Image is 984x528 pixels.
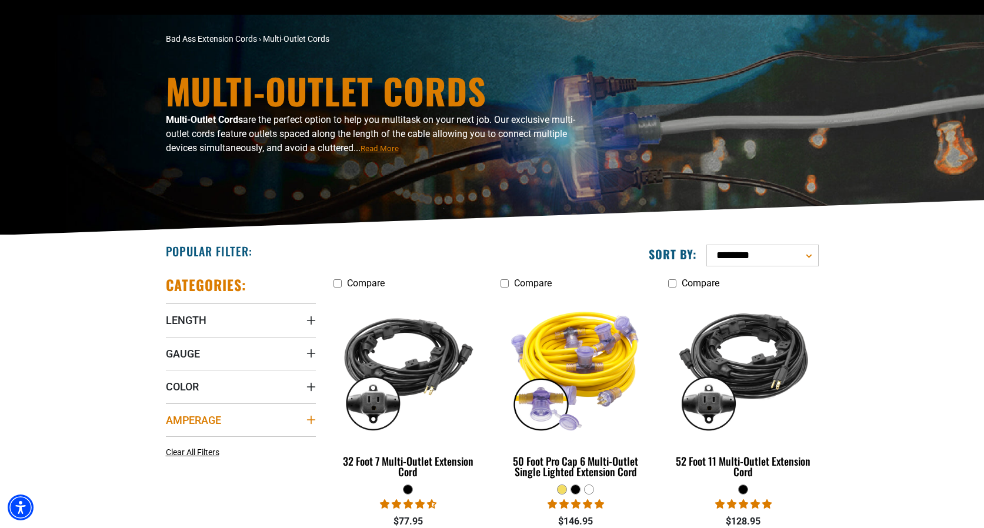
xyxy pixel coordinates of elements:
[669,300,818,436] img: black
[514,278,552,289] span: Compare
[333,295,483,484] a: black 32 Foot 7 Multi-Outlet Extension Cord
[8,494,34,520] div: Accessibility Menu
[166,33,595,45] nav: breadcrumbs
[166,73,595,108] h1: Multi-Outlet Cords
[166,380,199,393] span: Color
[166,413,221,427] span: Amperage
[649,246,697,262] label: Sort by:
[668,456,818,477] div: 52 Foot 11 Multi-Outlet Extension Cord
[668,295,818,484] a: black 52 Foot 11 Multi-Outlet Extension Cord
[501,295,651,484] a: yellow 50 Foot Pro Cap 6 Multi-Outlet Single Lighted Extension Cord
[166,447,219,457] span: Clear All Filters
[259,34,261,44] span: ›
[263,34,329,44] span: Multi-Outlet Cords
[548,499,604,510] span: 4.80 stars
[166,347,200,360] span: Gauge
[682,278,719,289] span: Compare
[166,403,316,436] summary: Amperage
[166,337,316,370] summary: Gauge
[502,300,650,436] img: yellow
[333,456,483,477] div: 32 Foot 7 Multi-Outlet Extension Cord
[166,370,316,403] summary: Color
[166,276,247,294] h2: Categories:
[166,303,316,336] summary: Length
[715,499,772,510] span: 4.95 stars
[501,456,651,477] div: 50 Foot Pro Cap 6 Multi-Outlet Single Lighted Extension Cord
[166,34,257,44] a: Bad Ass Extension Cords
[361,144,399,153] span: Read More
[166,114,575,153] span: are the perfect option to help you multitask on your next job. Our exclusive multi-outlet cords f...
[334,300,482,436] img: black
[347,278,385,289] span: Compare
[166,446,224,459] a: Clear All Filters
[380,499,436,510] span: 4.68 stars
[166,114,243,125] b: Multi-Outlet Cords
[166,243,252,259] h2: Popular Filter:
[166,313,206,327] span: Length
